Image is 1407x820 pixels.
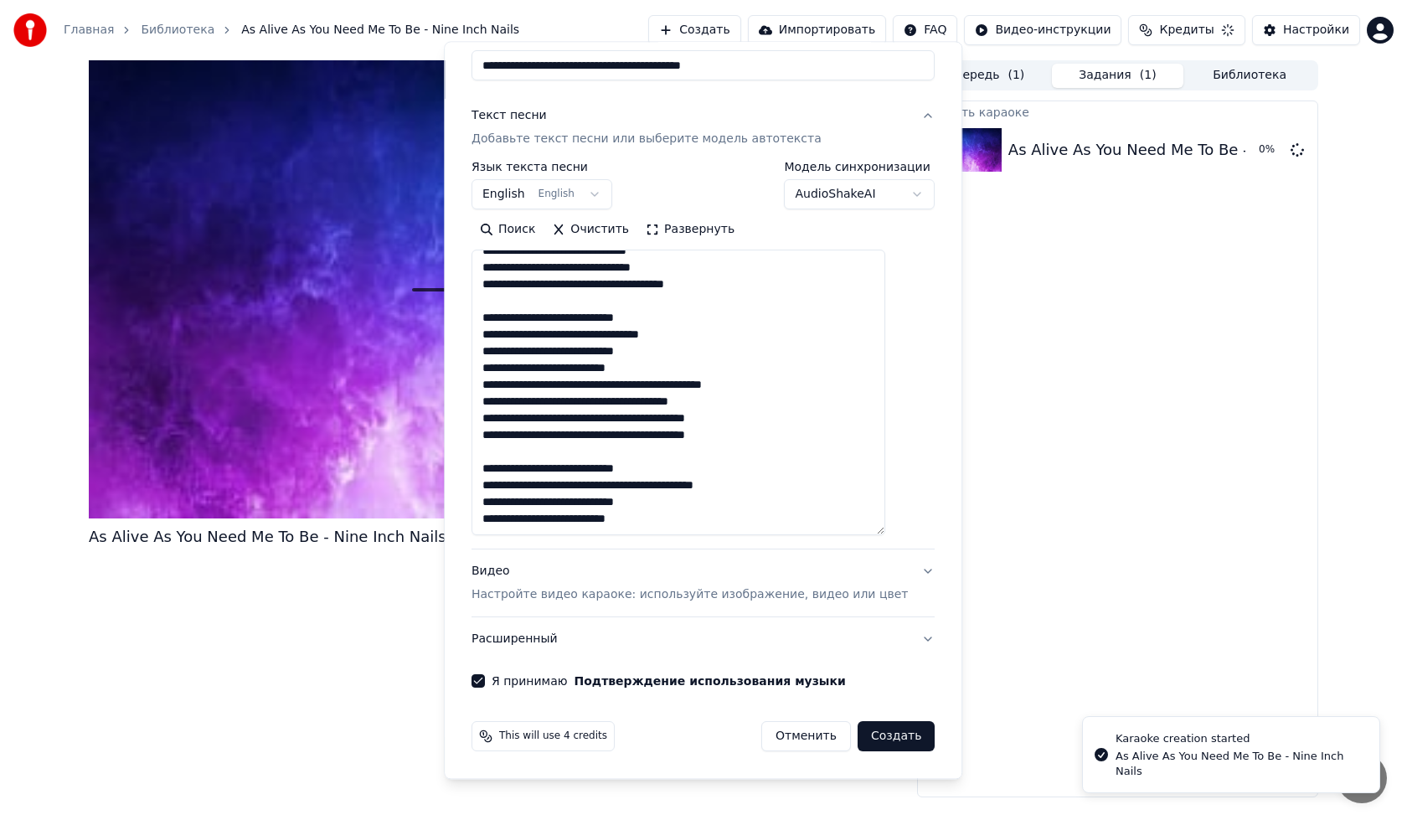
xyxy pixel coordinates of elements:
label: Модель синхронизации [785,162,935,173]
button: Текст песниДобавьте текст песни или выберите модель автотекста [472,95,935,162]
div: Текст песниДобавьте текст песни или выберите модель автотекста [472,162,935,549]
label: Заголовок [472,33,935,44]
p: Добавьте текст песни или выберите модель автотекста [472,132,822,148]
button: Расширенный [472,618,935,662]
button: Отменить [761,722,851,752]
button: Создать [858,722,935,752]
label: Я принимаю [492,676,846,688]
p: Настройте видео караоке: используйте изображение, видео или цвет [472,587,908,604]
button: ВидеоНастройте видео караоке: используйте изображение, видео или цвет [472,550,935,617]
button: Поиск [472,217,544,244]
button: Я принимаю [575,676,846,688]
button: Очистить [544,217,638,244]
div: Текст песни [472,108,547,125]
span: This will use 4 credits [499,730,607,744]
div: Видео [472,564,908,604]
label: Язык текста песни [472,162,612,173]
button: Развернуть [637,217,743,244]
